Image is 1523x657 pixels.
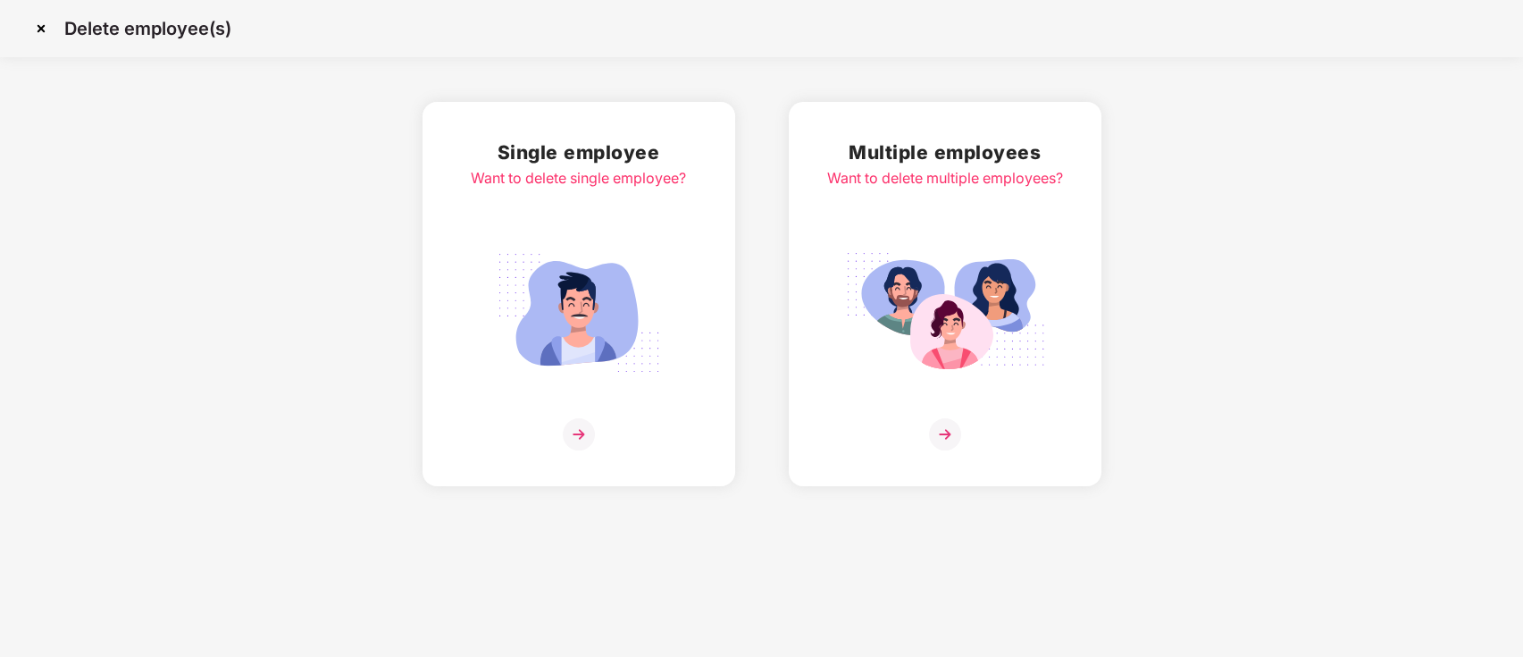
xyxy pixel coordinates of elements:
img: svg+xml;base64,PHN2ZyB4bWxucz0iaHR0cDovL3d3dy53My5vcmcvMjAwMC9zdmciIHdpZHRoPSIzNiIgaGVpZ2h0PSIzNi... [929,418,961,451]
img: svg+xml;base64,PHN2ZyBpZD0iQ3Jvc3MtMzJ4MzIiIHhtbG5zPSJodHRwOi8vd3d3LnczLm9yZy8yMDAwL3N2ZyIgd2lkdG... [27,14,55,43]
div: Want to delete single employee? [471,167,686,190]
h2: Single employee [471,138,686,167]
img: svg+xml;base64,PHN2ZyB4bWxucz0iaHR0cDovL3d3dy53My5vcmcvMjAwMC9zdmciIGlkPSJTaW5nbGVfZW1wbG95ZWUiIH... [479,243,679,383]
img: svg+xml;base64,PHN2ZyB4bWxucz0iaHR0cDovL3d3dy53My5vcmcvMjAwMC9zdmciIGlkPSJNdWx0aXBsZV9lbXBsb3llZS... [845,243,1045,383]
img: svg+xml;base64,PHN2ZyB4bWxucz0iaHR0cDovL3d3dy53My5vcmcvMjAwMC9zdmciIHdpZHRoPSIzNiIgaGVpZ2h0PSIzNi... [563,418,595,451]
div: Want to delete multiple employees? [827,167,1063,190]
h2: Multiple employees [827,138,1063,167]
p: Delete employee(s) [64,18,231,39]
